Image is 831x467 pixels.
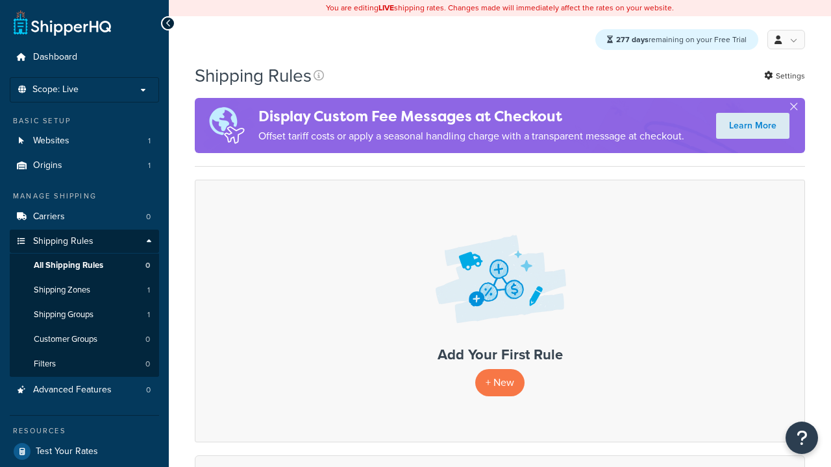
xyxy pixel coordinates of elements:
[148,136,151,147] span: 1
[10,115,159,126] div: Basic Setup
[10,230,159,377] li: Shipping Rules
[34,285,90,296] span: Shipping Zones
[34,260,103,271] span: All Shipping Rules
[145,359,150,370] span: 0
[10,440,159,463] a: Test Your Rates
[595,29,758,50] div: remaining on your Free Trial
[10,303,159,327] li: Shipping Groups
[10,328,159,352] a: Customer Groups 0
[10,352,159,376] li: Filters
[786,422,818,454] button: Open Resource Center
[616,34,649,45] strong: 277 days
[10,154,159,178] a: Origins 1
[147,285,150,296] span: 1
[10,154,159,178] li: Origins
[145,260,150,271] span: 0
[10,230,159,254] a: Shipping Rules
[145,334,150,345] span: 0
[33,52,77,63] span: Dashboard
[34,359,56,370] span: Filters
[378,2,394,14] b: LIVE
[146,211,151,222] span: 0
[10,328,159,352] li: Customer Groups
[10,278,159,302] li: Shipping Zones
[10,45,159,69] a: Dashboard
[148,160,151,171] span: 1
[10,129,159,153] a: Websites 1
[14,10,111,36] a: ShipperHQ Home
[208,347,791,363] h3: Add Your First Rule
[33,211,65,222] span: Carriers
[36,446,98,457] span: Test Your Rates
[258,106,684,127] h4: Display Custom Fee Messages at Checkout
[33,160,62,171] span: Origins
[10,303,159,327] a: Shipping Groups 1
[10,254,159,278] li: All Shipping Rules
[32,84,79,95] span: Scope: Live
[10,254,159,278] a: All Shipping Rules 0
[195,98,258,153] img: duties-banner-06bc72dcb5fe05cb3f9472aba00be2ae8eb53ab6f0d8bb03d382ba314ac3c341.png
[475,369,525,396] p: + New
[33,385,112,396] span: Advanced Features
[33,136,69,147] span: Websites
[10,205,159,229] a: Carriers 0
[764,67,805,85] a: Settings
[10,352,159,376] a: Filters 0
[33,236,93,247] span: Shipping Rules
[34,309,93,320] span: Shipping Groups
[195,63,312,88] h1: Shipping Rules
[10,378,159,402] a: Advanced Features 0
[10,191,159,202] div: Manage Shipping
[10,205,159,229] li: Carriers
[10,129,159,153] li: Websites
[34,334,97,345] span: Customer Groups
[716,113,789,139] a: Learn More
[10,378,159,402] li: Advanced Features
[146,385,151,396] span: 0
[258,127,684,145] p: Offset tariff costs or apply a seasonal handling charge with a transparent message at checkout.
[10,278,159,302] a: Shipping Zones 1
[147,309,150,320] span: 1
[10,425,159,437] div: Resources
